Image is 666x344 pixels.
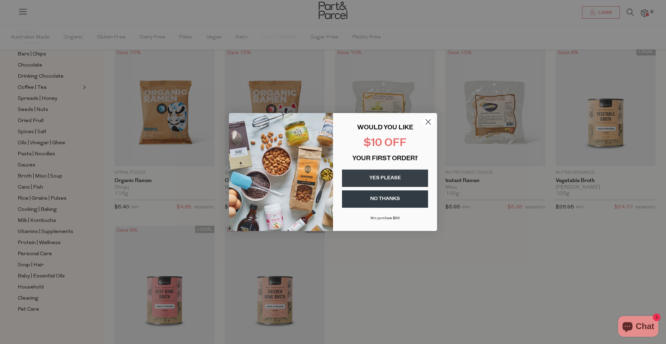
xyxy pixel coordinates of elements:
span: YOUR FIRST ORDER? [352,156,418,162]
span: $10 OFF [364,138,407,149]
inbox-online-store-chat: Shopify online store chat [616,316,660,338]
span: Min purchase $99 [370,216,400,220]
button: NO THANKS [342,190,428,208]
span: WOULD YOU LIKE [357,125,413,131]
button: Close dialog [422,116,434,128]
img: 43fba0fb-7538-40bc-babb-ffb1a4d097bc.jpeg [229,113,333,231]
button: YES PLEASE [342,170,428,187]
